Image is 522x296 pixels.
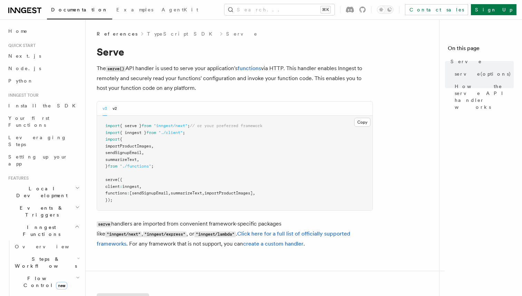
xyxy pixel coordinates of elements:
[455,83,514,111] span: How the serve API handler works
[151,144,154,149] span: ,
[97,219,373,249] p: handlers are imported from convenient framework-specific packages like , , or . . For any framewo...
[253,191,255,195] span: ,
[6,204,75,218] span: Events & Triggers
[151,164,154,169] span: ;
[6,93,39,98] span: Inngest tour
[8,66,41,71] span: Node.js
[122,184,139,189] span: inngest
[8,78,33,84] span: Python
[471,4,516,15] a: Sign Up
[97,221,111,227] code: serve
[112,2,157,19] a: Examples
[455,70,511,77] span: serve(options)
[158,130,183,135] span: "./client"
[243,240,303,247] a: create a custom handler
[120,164,151,169] span: "./functions"
[6,224,75,238] span: Inngest Functions
[8,135,67,147] span: Leveraging Steps
[113,102,117,116] button: v2
[15,244,86,249] span: Overview
[139,184,142,189] span: ,
[6,99,81,112] a: Install the SDK
[204,191,253,195] span: importProductImages]
[105,164,108,169] span: }
[12,256,77,269] span: Steps & Workflows
[142,150,144,155] span: ,
[168,191,171,195] span: ,
[157,2,202,19] a: AgentKit
[452,80,514,113] a: How the serve API handler works
[452,68,514,80] a: serve(options)
[187,123,190,128] span: ;
[146,130,156,135] span: from
[6,50,81,62] a: Next.js
[451,58,482,65] span: Serve
[142,123,151,128] span: from
[47,2,112,19] a: Documentation
[105,177,117,182] span: serve
[6,75,81,87] a: Python
[147,30,216,37] a: TypeScript SDK
[6,131,81,151] a: Leveraging Steps
[105,123,120,128] span: import
[194,231,235,237] code: "inngest/lambda"
[12,272,81,292] button: Flow Controlnew
[162,7,198,12] span: AgentKit
[105,130,120,135] span: import
[120,123,142,128] span: { serve }
[129,191,168,195] span: [sendSignupEmail
[105,150,142,155] span: sendSignupEmail
[12,275,76,289] span: Flow Control
[6,151,81,170] a: Setting up your app
[405,4,468,15] a: Contact sales
[6,202,81,221] button: Events & Triggers
[105,137,120,142] span: import
[116,7,153,12] span: Examples
[105,157,137,162] span: summarizeText
[8,28,28,35] span: Home
[8,103,80,108] span: Install the SDK
[226,30,258,37] a: Serve
[8,115,49,128] span: Your first Functions
[6,185,75,199] span: Local Development
[12,253,81,272] button: Steps & Workflows
[183,130,185,135] span: ;
[105,184,120,189] span: client
[321,6,330,13] kbd: ⌘K
[154,123,187,128] span: "inngest/next"
[6,62,81,75] a: Node.js
[117,177,122,182] span: ({
[6,221,81,240] button: Inngest Functions
[51,7,108,12] span: Documentation
[108,164,117,169] span: from
[6,182,81,202] button: Local Development
[106,66,125,72] code: serve()
[97,64,373,93] p: The API handler is used to serve your application's via HTTP. This handler enables Inngest to rem...
[143,231,186,237] code: "inngest/express"
[377,6,394,14] button: Toggle dark mode
[105,198,113,202] span: });
[97,46,373,58] h1: Serve
[12,240,81,253] a: Overview
[105,231,142,237] code: "inngest/next"
[448,44,514,55] h4: On this page
[6,43,36,48] span: Quick start
[224,4,335,15] button: Search...⌘K
[8,53,41,59] span: Next.js
[354,118,370,127] button: Copy
[190,123,262,128] span: // or your preferred framework
[238,65,261,71] a: functions
[8,154,68,166] span: Setting up your app
[448,55,514,68] a: Serve
[120,130,146,135] span: { inngest }
[171,191,202,195] span: summarizeText
[137,157,139,162] span: ,
[120,137,122,142] span: {
[6,25,81,37] a: Home
[56,282,67,289] span: new
[202,191,204,195] span: ,
[103,102,107,116] button: v3
[6,112,81,131] a: Your first Functions
[105,191,127,195] span: functions
[97,30,137,37] span: References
